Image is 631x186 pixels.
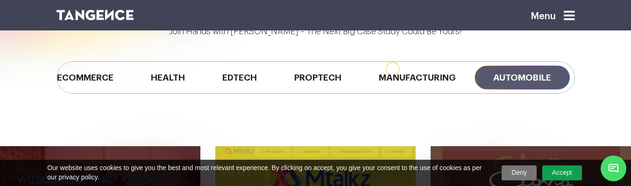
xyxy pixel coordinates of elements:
[57,10,134,20] img: logo SVG
[601,156,626,181] span: Chat Widget
[542,165,582,180] a: Accept
[47,164,489,182] span: Our website uses cookies to give you the best and most relevant experience. By clicking on accept...
[204,66,276,89] span: Edtech
[475,66,570,89] span: Automobile
[132,66,204,89] span: Health
[276,66,360,89] span: Proptech
[38,66,132,89] span: Ecommerce
[502,165,537,180] a: Deny
[360,66,475,89] span: Manufacturing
